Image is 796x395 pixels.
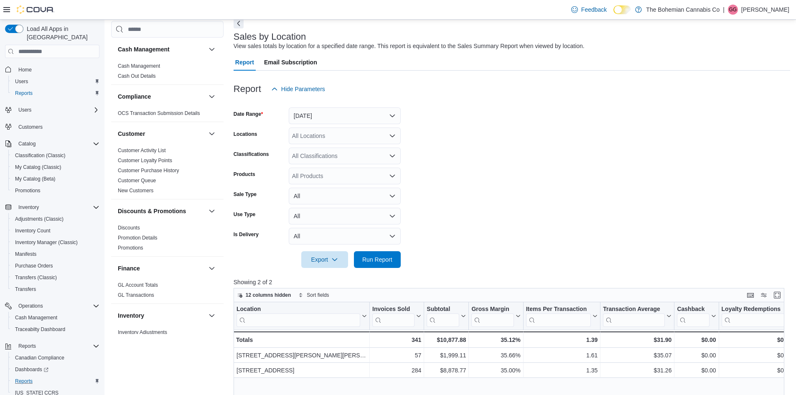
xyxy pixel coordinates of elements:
h3: Finance [118,264,140,273]
a: Transfers [12,284,39,294]
button: Traceabilty Dashboard [8,324,103,335]
span: Operations [18,303,43,309]
h3: Report [234,84,261,94]
span: Transfers [12,284,99,294]
button: Transfers (Classic) [8,272,103,283]
button: Discounts & Promotions [207,206,217,216]
div: Discounts & Promotions [111,223,224,256]
button: Inventory [207,311,217,321]
label: Date Range [234,111,263,117]
button: Inventory Count [8,225,103,237]
span: My Catalog (Beta) [15,176,56,182]
button: Compliance [207,92,217,102]
span: New Customers [118,187,153,194]
span: My Catalog (Beta) [12,174,99,184]
button: Keyboard shortcuts [745,290,755,300]
a: OCS Transaction Submission Details [118,110,200,116]
button: Operations [15,301,46,311]
button: Customer [207,129,217,139]
div: Items Per Transaction [526,306,591,327]
div: $0.00 [677,350,716,360]
span: Customer Activity List [118,147,166,154]
label: Sale Type [234,191,257,198]
span: Promotions [12,186,99,196]
span: Canadian Compliance [15,354,64,361]
button: Items Per Transaction [526,306,598,327]
button: Open list of options [389,133,396,139]
h3: Customer [118,130,145,138]
button: All [289,228,401,245]
a: Customer Queue [118,178,156,183]
span: Cash Out Details [118,73,156,79]
span: Customer Purchase History [118,167,179,174]
p: Showing 2 of 2 [234,278,790,286]
a: Reports [12,88,36,98]
div: Transaction Average [603,306,665,313]
span: Operations [15,301,99,311]
span: Canadian Compliance [12,353,99,363]
button: Run Report [354,251,401,268]
span: Adjustments (Classic) [15,216,64,222]
span: My Catalog (Classic) [12,162,99,172]
a: Inventory Count [12,226,54,236]
button: Reports [8,375,103,387]
button: [DATE] [289,107,401,124]
a: Traceabilty Dashboard [12,324,69,334]
button: Invoices Sold [372,306,421,327]
div: Totals [236,335,367,345]
span: Home [18,66,32,73]
div: $8,878.77 [427,365,466,375]
span: Inventory Adjustments [118,329,167,336]
div: 35.00% [471,365,520,375]
div: Cashback [677,306,709,313]
span: Promotion Details [118,234,158,241]
div: 1.39 [526,335,598,345]
span: Customers [15,122,99,132]
span: OCS Transaction Submission Details [118,110,200,117]
span: Traceabilty Dashboard [15,326,65,333]
a: New Customers [118,188,153,194]
a: Cash Management [12,313,61,323]
div: $0.00 [677,335,716,345]
h3: Inventory [118,311,144,320]
button: Transfers [8,283,103,295]
a: Manifests [12,249,40,259]
span: Home [15,64,99,74]
h3: Cash Management [118,45,170,54]
div: $35.07 [603,350,671,360]
button: Home [2,63,103,75]
button: Open list of options [389,153,396,159]
span: Purchase Orders [12,261,99,271]
a: Inventory Adjustments [118,329,167,335]
div: Gross Margin [471,306,514,327]
input: Dark Mode [613,5,631,14]
button: Inventory Manager (Classic) [8,237,103,248]
span: Inventory [18,204,39,211]
a: GL Transactions [118,292,154,298]
a: Promotions [118,245,143,251]
div: 341 [372,335,421,345]
button: Reports [8,87,103,99]
button: Purchase Orders [8,260,103,272]
p: [PERSON_NAME] [741,5,789,15]
button: Cash Management [207,44,217,54]
div: [STREET_ADDRESS] [237,365,367,375]
button: Customers [2,121,103,133]
span: Manifests [15,251,36,257]
span: Inventory Manager (Classic) [12,237,99,247]
button: Inventory [2,201,103,213]
button: Loyalty Redemptions [721,306,792,327]
a: Users [12,76,31,87]
button: Users [2,104,103,116]
div: Customer [111,145,224,199]
span: Users [15,78,28,85]
span: GL Account Totals [118,282,158,288]
span: My Catalog (Classic) [15,164,61,171]
span: Transfers (Classic) [15,274,57,281]
div: 57 [372,350,421,360]
span: Inventory [15,202,99,212]
p: | [723,5,725,15]
div: $0.00 [721,335,792,345]
button: Compliance [118,92,205,101]
a: Customers [15,122,46,132]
